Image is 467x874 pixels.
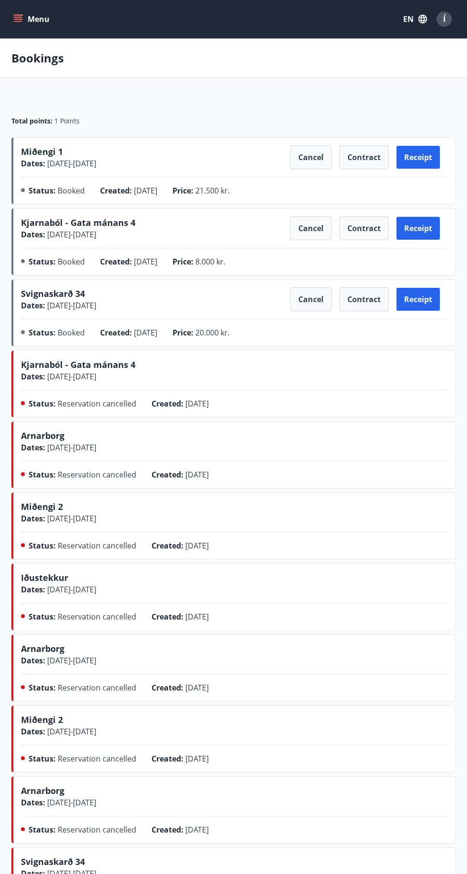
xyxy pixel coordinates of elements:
span: [DATE] [134,327,157,338]
span: Dates : [21,655,45,666]
span: [DATE] - [DATE] [45,513,96,524]
span: Dates : [21,797,45,808]
span: Created : [152,398,183,409]
span: [DATE] [134,256,157,267]
span: Total points : [11,116,52,126]
span: [DATE] - [DATE] [45,584,96,595]
span: Created : [152,540,183,551]
span: Reservation cancelled [58,824,136,835]
span: Status : [29,824,56,835]
span: Booked [58,185,85,196]
span: Svignaskarð 34 [21,856,85,867]
span: Dates : [21,371,45,382]
span: [DATE] - [DATE] [45,442,96,453]
span: Miðengi 2 [21,714,63,725]
button: Contract [339,287,389,311]
button: Cancel [290,287,332,311]
span: Status : [29,682,56,693]
span: [DATE] - [DATE] [45,655,96,666]
span: Miðengi 1 [21,146,63,157]
span: Reservation cancelled [58,540,136,551]
button: Cancel [290,216,332,240]
button: menu [11,10,53,28]
span: Svignaskarð 34 [21,288,85,299]
span: Status : [29,611,56,622]
span: Status : [29,185,56,196]
span: Reservation cancelled [58,398,136,409]
span: Created : [152,753,183,764]
span: Dates : [21,158,45,169]
span: [DATE] - [DATE] [45,797,96,808]
span: Kjarnaból - Gata mánans 4 [21,359,135,370]
span: Dates : [21,584,45,595]
span: [DATE] [185,682,209,693]
span: Dates : [21,442,45,453]
span: [DATE] [134,185,157,196]
button: Contract [339,145,389,169]
span: Dates : [21,513,45,524]
span: Booked [58,256,85,267]
span: 8.000 kr. [195,256,225,267]
span: Price : [173,185,193,196]
span: [DATE] - [DATE] [45,371,96,382]
span: Status : [29,540,56,551]
span: [DATE] - [DATE] [45,300,96,311]
span: [DATE] [185,611,209,622]
span: Status : [29,753,56,764]
button: Contract [339,216,389,240]
span: Created : [100,256,132,267]
span: Iðustekkur [21,572,68,583]
span: [DATE] - [DATE] [45,229,96,240]
span: Arnarborg [21,643,64,654]
span: Status : [29,327,56,338]
span: [DATE] [185,753,209,764]
span: Price : [173,327,193,338]
span: Dates : [21,229,45,240]
span: Miðengi 2 [21,501,63,512]
span: Í [443,14,446,24]
span: Created : [100,327,132,338]
button: EN [399,10,431,28]
span: Created : [152,469,183,480]
button: Receipt [396,146,440,169]
span: [DATE] [185,540,209,551]
span: Status : [29,469,56,480]
span: Booked [58,327,85,338]
span: Reservation cancelled [58,682,136,693]
span: Created : [152,682,183,693]
button: Cancel [290,145,332,169]
button: Receipt [396,288,440,311]
span: [DATE] [185,469,209,480]
span: Created : [152,611,183,622]
span: Arnarborg [21,785,64,796]
span: Dates : [21,726,45,737]
span: Kjarnaból - Gata mánans 4 [21,217,135,228]
p: Bookings [11,50,64,66]
button: Receipt [396,217,440,240]
span: Created : [100,185,132,196]
span: Arnarborg [21,430,64,441]
span: [DATE] [185,824,209,835]
span: [DATE] - [DATE] [45,158,96,169]
span: Status : [29,398,56,409]
span: Reservation cancelled [58,469,136,480]
span: 21.500 kr. [195,185,230,196]
span: Price : [173,256,193,267]
span: Reservation cancelled [58,753,136,764]
span: Status : [29,256,56,267]
span: 1 Points [54,116,80,126]
span: Created : [152,824,183,835]
span: [DATE] [185,398,209,409]
span: Reservation cancelled [58,611,136,622]
span: 20.000 kr. [195,327,230,338]
button: Í [433,8,456,30]
span: [DATE] - [DATE] [45,726,96,737]
span: Dates : [21,300,45,311]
